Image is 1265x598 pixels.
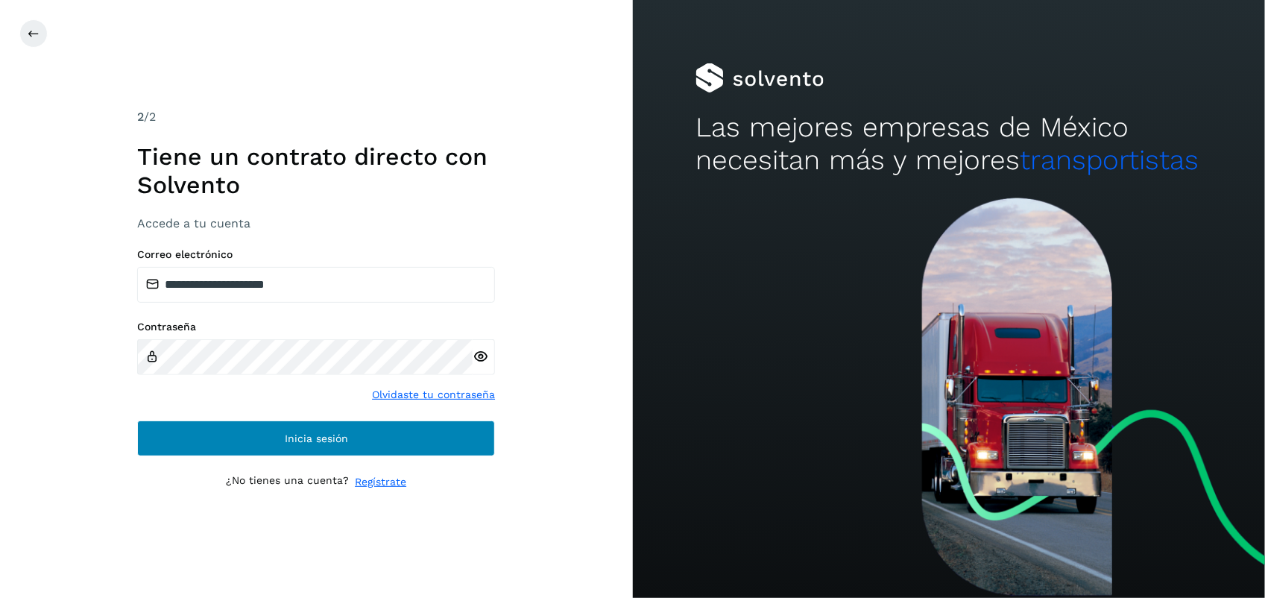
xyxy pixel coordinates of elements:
[137,142,495,200] h1: Tiene un contrato directo con Solvento
[137,108,495,126] div: /2
[285,433,348,444] span: Inicia sesión
[695,111,1202,177] h2: Las mejores empresas de México necesitan más y mejores
[372,387,495,403] a: Olvidaste tu contraseña
[137,421,495,456] button: Inicia sesión
[1020,144,1199,176] span: transportistas
[137,321,495,333] label: Contraseña
[137,248,495,261] label: Correo electrónico
[355,474,406,490] a: Regístrate
[137,110,144,124] span: 2
[226,474,349,490] p: ¿No tienes una cuenta?
[137,216,495,230] h3: Accede a tu cuenta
